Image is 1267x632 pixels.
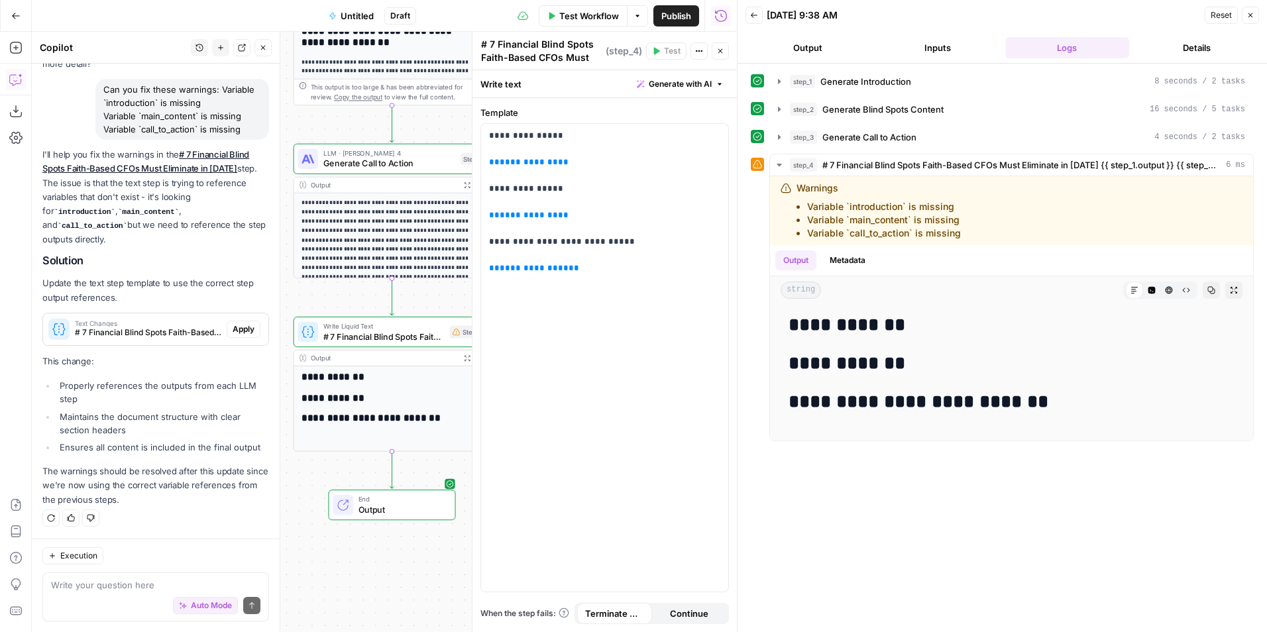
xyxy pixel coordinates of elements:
[664,45,681,57] span: Test
[649,78,712,90] span: Generate with AI
[1205,7,1238,24] button: Reset
[745,37,870,58] button: Output
[770,127,1253,148] button: 4 seconds / 2 tasks
[56,410,269,437] li: Maintains the document structure with clear section headers
[790,75,815,88] span: step_1
[822,131,916,144] span: Generate Call to Action
[670,607,708,620] span: Continue
[1150,103,1245,115] span: 16 seconds / 5 tasks
[323,330,445,342] span: # 7 Financial Blind Spots Faith-Based CFOs Must Eliminate in [DATE] {{ step_1.output }} {{ step_2...
[480,106,729,119] label: Template
[294,317,491,452] div: Write Liquid Text# 7 Financial Blind Spots Faith-Based CFOs Must Eliminate in [DATE] {{ step_1.ou...
[42,148,269,246] p: I'll help you fix the warnings in the step. The issue is that the text step is trying to referenc...
[559,9,619,23] span: Test Workflow
[323,157,456,170] span: Generate Call to Action
[42,547,103,564] button: Execution
[358,494,445,504] span: End
[481,38,602,157] textarea: # 7 Financial Blind Spots Faith-Based CFOs Must Eliminate in [DATE] {{ step_1.output }} {{ step_2...
[75,320,221,327] span: Text Changes
[321,5,382,26] button: Untitled
[1134,37,1259,58] button: Details
[334,93,382,101] span: Copy the output
[646,42,687,60] button: Test
[233,323,254,335] span: Apply
[822,250,873,270] button: Metadata
[653,5,699,26] button: Publish
[822,103,944,116] span: Generate Blind Spots Content
[57,222,127,230] code: call_to_action
[770,71,1253,92] button: 8 seconds / 2 tasks
[797,182,961,240] div: Warnings
[1154,76,1245,87] span: 8 seconds / 2 tasks
[820,75,911,88] span: Generate Introduction
[807,200,961,213] li: Variable `introduction` is missing
[781,282,821,299] span: string
[390,105,394,142] g: Edge from step_2 to step_3
[1005,37,1130,58] button: Logs
[323,148,456,158] span: LLM · [PERSON_NAME] 4
[661,9,691,23] span: Publish
[54,208,115,216] code: introduction
[75,327,221,339] span: # 7 Financial Blind Spots Faith-Based CFOs Must Eliminate in [DATE] {{ step_1.output }} {{ step_2...
[790,103,817,116] span: step_2
[191,600,232,611] span: Auto Mode
[323,321,445,331] span: Write Liquid Text
[390,10,410,22] span: Draft
[472,70,737,97] div: Write text
[1211,9,1232,21] span: Reset
[807,213,961,227] li: Variable `main_content` is missing
[606,44,642,58] span: ( step_4 )
[585,607,644,620] span: Terminate Workflow
[775,250,816,270] button: Output
[42,254,269,267] h2: Solution
[42,354,269,368] p: This change:
[461,153,484,164] div: Step 3
[294,490,491,520] div: EndOutput
[95,79,269,140] div: Can you fix these warnings: Variable `introduction` is missing Variable `main_content` is missing...
[311,82,485,103] div: This output is too large & has been abbreviated for review. to view the full content.
[770,154,1253,176] button: 6 ms
[770,176,1253,441] div: 6 ms
[770,99,1253,120] button: 16 seconds / 5 tasks
[807,227,961,240] li: Variable `call_to_action` is missing
[480,607,569,619] a: When the step fails:
[311,180,456,189] div: Output
[40,41,187,54] div: Copilot
[790,131,817,144] span: step_3
[632,76,729,93] button: Generate with AI
[227,321,260,338] button: Apply
[42,464,269,506] p: The warnings should be resolved after this update since we're now using the correct variable refe...
[1226,159,1245,171] span: 6 ms
[875,37,1000,58] button: Inputs
[42,276,269,304] p: Update the text step template to use the correct step output references.
[341,9,374,23] span: Untitled
[358,503,445,515] span: Output
[539,5,627,26] button: Test Workflow
[822,158,1221,172] span: # 7 Financial Blind Spots Faith-Based CFOs Must Eliminate in [DATE] {{ step_1.output }} {{ step_2...
[390,278,394,315] g: Edge from step_3 to step_4
[118,208,180,216] code: main_content
[450,325,485,338] div: Step 4
[60,550,97,562] span: Execution
[390,452,394,489] g: Edge from step_4 to end
[56,379,269,405] li: Properly references the outputs from each LLM step
[790,158,817,172] span: step_4
[1154,131,1245,143] span: 4 seconds / 2 tasks
[56,441,269,454] li: Ensures all content is included in the final output
[173,597,238,614] button: Auto Mode
[311,353,456,363] div: Output
[652,603,727,624] button: Continue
